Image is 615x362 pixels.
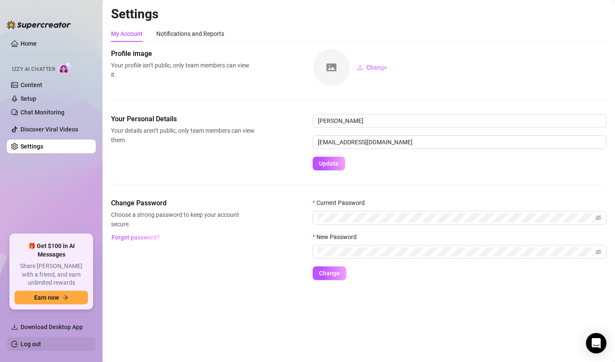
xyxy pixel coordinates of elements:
img: logo-BBDzfeDw.svg [7,20,71,29]
span: eye-invisible [595,215,601,221]
span: Your Personal Details [111,114,255,124]
span: upload [357,64,363,70]
span: Your details aren’t public, only team members can view them. [111,126,255,145]
input: Enter new email [313,135,606,149]
span: Change [319,270,340,277]
img: square-placeholder.png [313,49,350,86]
a: Chat Monitoring [20,109,64,116]
span: Update [319,160,339,167]
div: Notifications and Reports [156,29,224,38]
span: Choose a strong password to keep your account secure. [111,210,255,229]
a: Content [20,82,42,88]
button: Change [350,61,394,74]
span: Izzy AI Chatter [12,65,55,73]
span: download [11,324,18,330]
span: arrow-right [62,295,68,301]
a: Discover Viral Videos [20,126,78,133]
button: Forgot password? [111,231,160,244]
a: Home [20,40,37,47]
a: Log out [20,341,41,347]
h2: Settings [111,6,606,22]
img: AI Chatter [59,62,72,74]
span: Change Password [111,198,255,208]
span: Profile image [111,49,255,59]
span: 🎁 Get $100 in AI Messages [15,242,88,259]
span: Your profile isn’t public, only team members can view it. [111,61,255,79]
span: Download Desktop App [20,324,83,330]
input: New Password [318,247,594,257]
label: New Password [313,232,362,242]
span: Forgot password? [111,234,160,241]
div: My Account [111,29,143,38]
a: Setup [20,95,36,102]
div: Open Intercom Messenger [586,333,606,353]
button: Change [313,266,346,280]
span: Earn now [34,294,59,301]
label: Current Password [313,198,370,207]
span: Share [PERSON_NAME] with a friend, and earn unlimited rewards [15,262,88,287]
a: Settings [20,143,43,150]
input: Enter name [313,114,606,128]
button: Update [313,157,345,170]
input: Current Password [318,213,594,222]
span: eye-invisible [595,249,601,255]
button: Earn nowarrow-right [15,291,88,304]
span: Change [366,64,387,71]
